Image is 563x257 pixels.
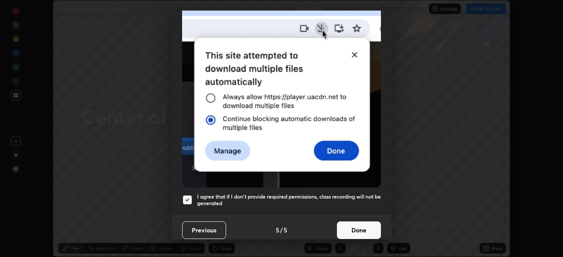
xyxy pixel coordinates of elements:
button: Done [337,221,381,239]
h4: 5 [276,225,279,235]
h4: 5 [284,225,287,235]
button: Previous [182,221,226,239]
h5: I agree that if I don't provide required permissions, class recording will not be generated [197,193,381,207]
h4: / [280,225,283,235]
